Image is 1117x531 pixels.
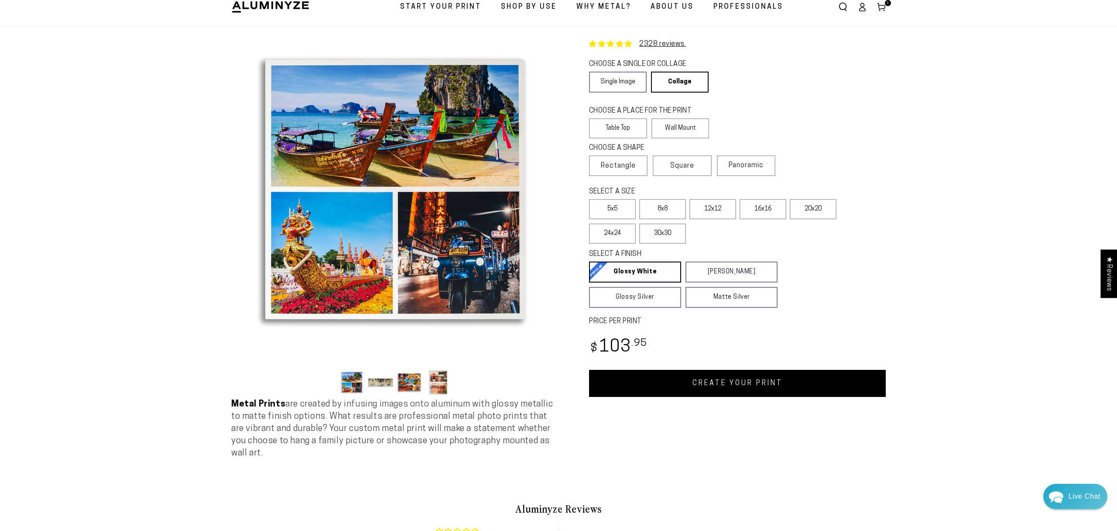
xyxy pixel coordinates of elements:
[589,249,757,259] legend: SELECT A FINISH
[589,224,636,244] label: 24x24
[651,72,709,93] a: Collage
[639,224,686,244] label: 30x30
[790,199,836,219] label: 20x20
[589,370,886,397] a: CREATE YOUR PRINT
[1100,249,1117,298] div: Click to open Judge.me floating reviews tab
[729,162,764,169] span: Panoramic
[590,343,598,355] span: $
[685,287,778,308] a: Matte Silver
[231,400,553,458] span: are created by infusing images onto aluminum with glossy metallic to matte finish options. What r...
[501,1,557,14] span: Shop By Use
[589,39,686,49] a: 2328 reviews.
[589,106,701,116] legend: CHOOSE A PLACE FOR THE PRINT
[651,118,709,138] label: Wall Mount
[396,369,422,396] button: Load image 3 in gallery view
[231,400,285,409] strong: Metal Prints
[231,0,310,14] img: Aluminyze
[339,369,365,396] button: Load image 1 in gallery view
[589,59,701,69] legend: CHOOSE A SINGLE OR COLLAGE
[367,369,394,396] button: Load image 2 in gallery view
[601,161,636,171] span: Rectangle
[685,262,778,283] a: [PERSON_NAME]
[589,287,681,308] a: Glossy Silver
[589,72,647,93] a: Single Image
[589,262,681,283] a: Glossy White
[589,199,636,219] label: 5x5
[639,199,686,219] label: 8x8
[576,1,631,14] span: Why Metal?
[304,501,813,516] h2: Aluminyze Reviews
[589,187,764,197] legend: SELECT A SIZE
[231,26,558,398] media-gallery: Gallery Viewer
[589,143,702,153] legend: CHOOSE A SHAPE
[425,369,451,396] button: Load image 4 in gallery view
[1069,484,1100,509] div: Contact Us Directly
[639,41,686,48] a: 2328 reviews.
[589,317,886,327] label: PRICE PER PRINT
[1043,484,1107,509] div: Chat widget toggle
[400,1,481,14] span: Start Your Print
[589,118,647,138] label: Table Top
[670,161,694,171] span: Square
[689,199,736,219] label: 12x12
[740,199,786,219] label: 16x16
[713,1,783,14] span: Professionals
[631,338,647,348] sup: .95
[589,339,647,356] bdi: 103
[651,1,694,14] span: About Us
